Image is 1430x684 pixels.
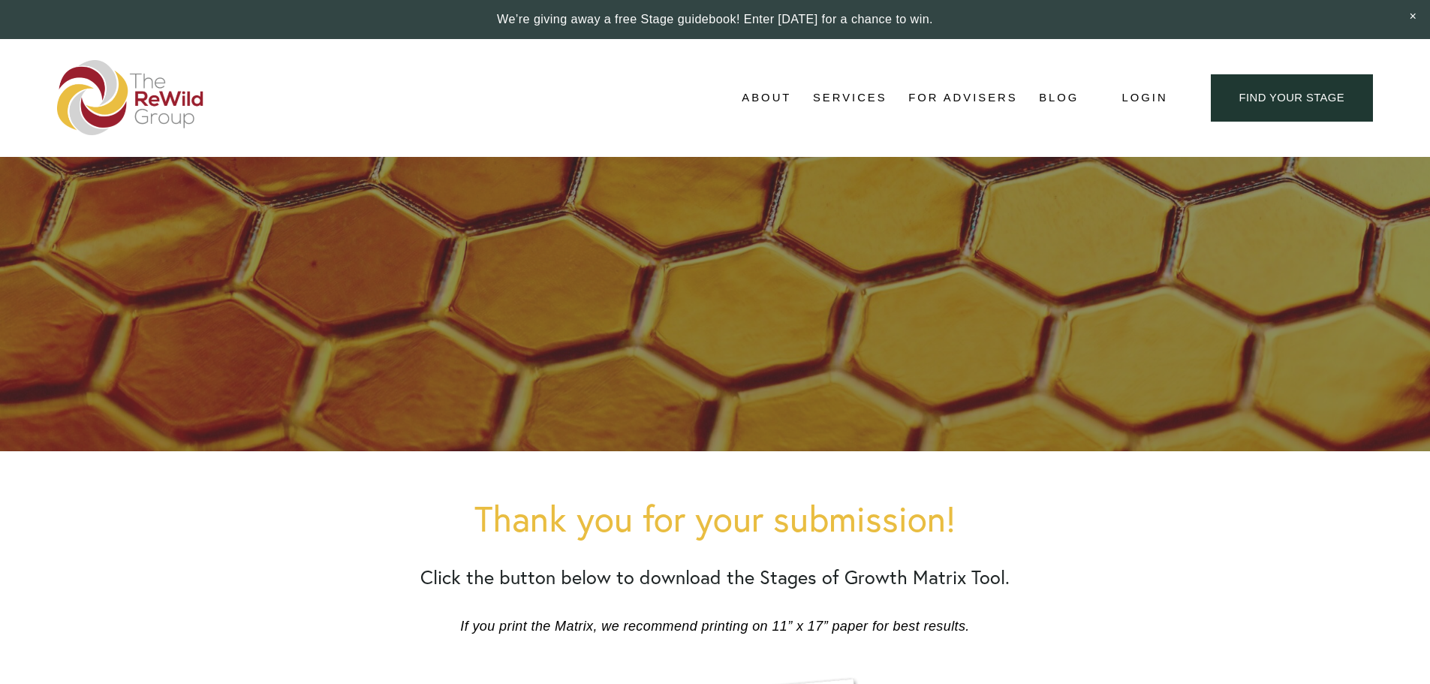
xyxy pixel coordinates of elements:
[1122,88,1168,108] a: Login
[742,87,791,110] a: folder dropdown
[57,60,204,135] img: The ReWild Group
[813,87,887,110] a: folder dropdown
[460,619,970,634] em: If you print the Matrix, we recommend printing on 11” x 17” paper for best results.
[908,87,1017,110] a: For Advisers
[333,566,1098,589] h2: Click the button below to download the Stages of Growth Matrix Tool.
[1039,87,1079,110] a: Blog
[333,499,1098,538] h1: Thank you for your submission!
[813,88,887,108] span: Services
[742,88,791,108] span: About
[1211,74,1373,122] a: find your stage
